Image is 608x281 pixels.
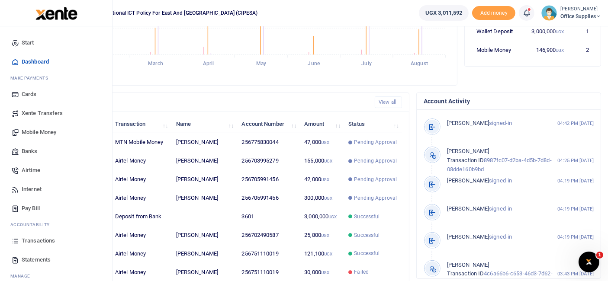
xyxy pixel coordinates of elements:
span: Pending Approval [354,157,397,165]
p: signed-in [447,204,557,214]
small: UGX [321,233,329,238]
a: Statements [7,250,105,269]
td: [PERSON_NAME] [171,226,237,245]
td: 1 [569,22,594,41]
td: Mobile Money [472,41,523,59]
small: UGX [556,48,564,53]
small: 04:42 PM [DATE] [558,120,594,127]
td: 3601 [237,208,299,226]
span: [PERSON_NAME] [447,177,489,184]
li: Toup your wallet [472,6,515,20]
span: Successful [354,249,380,257]
td: Airtel Money [110,170,171,189]
tspan: May [256,61,266,67]
td: 256775830044 [237,133,299,152]
small: UGX [556,29,564,34]
small: UGX [324,196,332,201]
th: Transaction: activate to sort column ascending [110,115,171,133]
a: profile-user [PERSON_NAME] Office Supplies [541,5,601,21]
a: Dashboard [7,52,105,71]
td: 3,000,000 [299,208,344,226]
td: MTN Mobile Money [110,133,171,152]
a: UGX 3,011,592 [419,5,469,21]
span: [PERSON_NAME] [447,148,489,154]
span: Office Supplies [560,13,601,20]
td: [PERSON_NAME] [171,189,237,208]
small: 04:19 PM [DATE] [558,205,594,213]
h4: Recent Transactions [40,98,368,107]
span: Add money [472,6,515,20]
td: [PERSON_NAME] [171,133,237,152]
span: Statements [22,255,51,264]
tspan: August [411,61,428,67]
span: [PERSON_NAME] [447,262,489,268]
span: Successful [354,231,380,239]
span: Airtime [22,166,40,175]
span: Pay Bill [22,204,40,213]
span: Pending Approval [354,138,397,146]
span: Dashboard [22,57,49,66]
small: UGX [328,214,337,219]
span: UGX 3,011,592 [425,9,462,17]
span: Pending Approval [354,194,397,202]
small: [PERSON_NAME] [560,6,601,13]
td: Airtel Money [110,189,171,208]
p: signed-in [447,119,557,128]
tspan: June [308,61,320,67]
a: Airtime [7,161,105,180]
th: Status: activate to sort column ascending [344,115,402,133]
td: [PERSON_NAME] [171,244,237,263]
td: Airtel Money [110,152,171,170]
td: 25,800 [299,226,344,245]
td: Airtel Money [110,244,171,263]
span: 1 [596,252,603,259]
span: Xente Transfers [22,109,63,118]
p: signed-in [447,233,557,242]
td: 121,100 [299,244,344,263]
li: Ac [7,218,105,231]
span: [PERSON_NAME] [447,120,489,126]
img: profile-user [541,5,557,21]
small: UGX [321,140,329,145]
span: countability [17,221,50,228]
a: View all [375,96,402,108]
span: ake Payments [15,75,48,81]
span: Mobile Money [22,128,56,137]
td: 47,000 [299,133,344,152]
td: Airtel Money [110,226,171,245]
span: Banks [22,147,38,156]
small: UGX [321,177,329,182]
span: Internet [22,185,42,194]
td: Wallet Deposit [472,22,523,41]
td: Airtel Money [110,263,171,281]
span: [PERSON_NAME] [447,205,489,212]
iframe: Intercom live chat [579,252,599,272]
tspan: April [203,61,214,67]
td: 256705991456 [237,170,299,189]
tspan: March [148,61,163,67]
a: Add money [472,9,515,16]
a: Banks [7,142,105,161]
span: anage [15,273,31,279]
small: UGX [324,252,332,256]
th: Account Number: activate to sort column ascending [237,115,299,133]
small: 04:25 PM [DATE] [558,157,594,164]
td: [PERSON_NAME] [171,152,237,170]
p: 8987fc07-d2ba-4d5b-7d8d-08dde160b9bd [447,147,557,174]
tspan: July [361,61,371,67]
img: logo-large [35,7,77,20]
td: 2 [569,41,594,59]
span: [PERSON_NAME] [447,233,489,240]
small: 04:19 PM [DATE] [558,233,594,241]
li: M [7,71,105,85]
td: Deposit from Bank [110,208,171,226]
td: 42,000 [299,170,344,189]
td: 300,000 [299,189,344,208]
span: Failed [354,268,369,276]
span: Transaction ID [447,270,484,277]
span: Cards [22,90,37,99]
td: 30,000 [299,263,344,281]
td: 3,000,000 [522,22,569,41]
td: 256703995279 [237,152,299,170]
td: [PERSON_NAME] [171,170,237,189]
